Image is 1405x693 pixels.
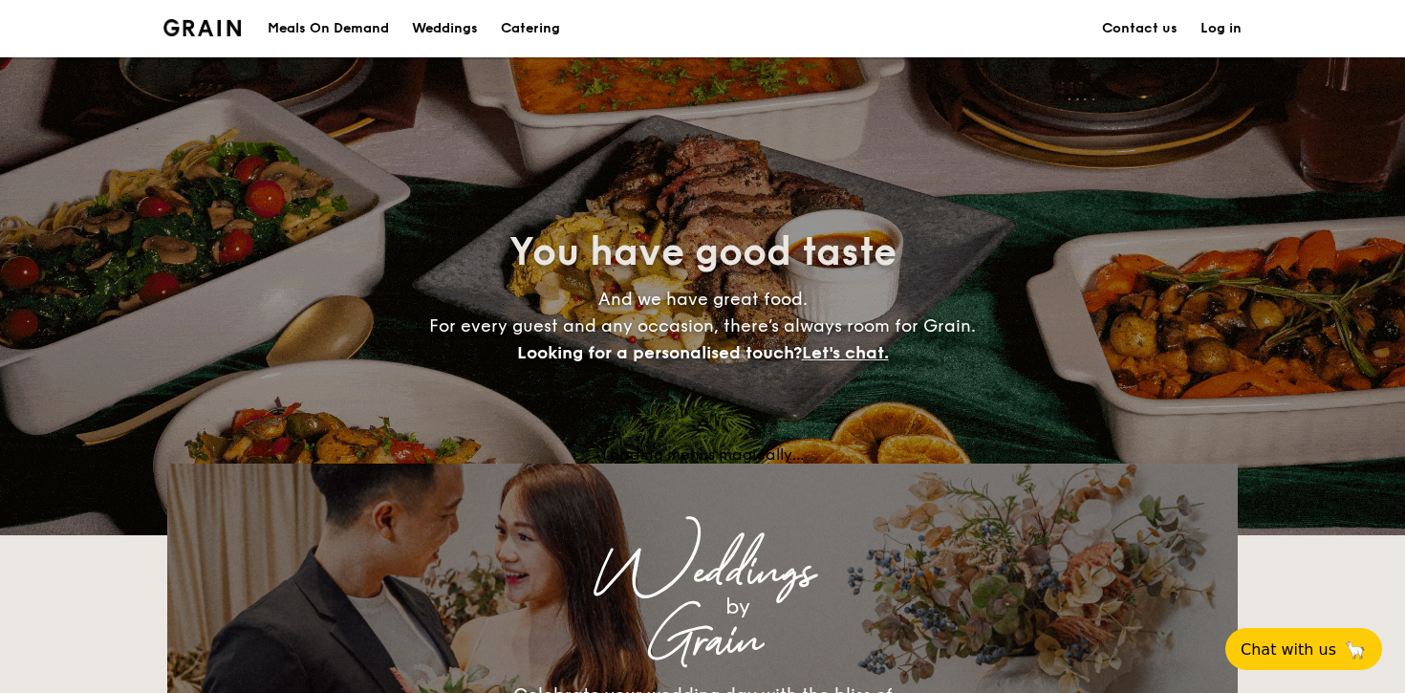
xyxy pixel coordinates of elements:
span: Let's chat. [802,342,889,363]
div: Loading menus magically... [167,445,1238,464]
div: Grain [335,624,1070,659]
div: Weddings [335,555,1070,590]
button: Chat with us🦙 [1225,628,1382,670]
span: Chat with us [1241,640,1336,659]
span: 🦙 [1344,639,1367,661]
a: Logotype [163,19,241,36]
div: by [406,590,1070,624]
img: Grain [163,19,241,36]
